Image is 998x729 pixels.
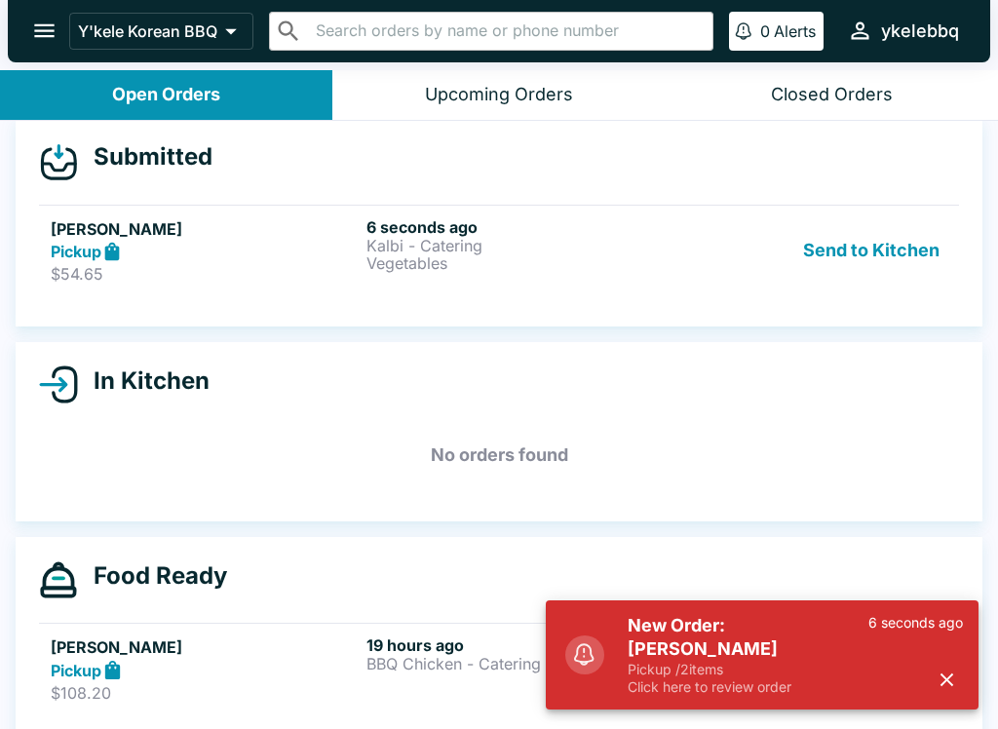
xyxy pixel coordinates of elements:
p: 0 [760,21,770,41]
h5: [PERSON_NAME] [51,217,359,241]
p: Click here to review order [628,678,868,696]
h5: [PERSON_NAME] [51,635,359,659]
strong: Pickup [51,242,101,261]
p: Alerts [774,21,816,41]
strong: Pickup [51,661,101,680]
p: BBQ Chicken - Catering [366,655,674,672]
h4: Food Ready [78,561,227,591]
p: Kalbi - Catering [366,237,674,254]
h6: 6 seconds ago [366,217,674,237]
h4: Submitted [78,142,212,172]
h5: No orders found [39,420,959,490]
div: Upcoming Orders [425,84,573,106]
h6: 19 hours ago [366,635,674,655]
p: $108.20 [51,683,359,703]
button: Send to Kitchen [795,217,947,285]
h4: In Kitchen [78,366,210,396]
p: $54.65 [51,264,359,284]
p: Y'kele Korean BBQ [78,21,217,41]
h5: New Order: [PERSON_NAME] [628,614,868,661]
p: Vegetables [366,254,674,272]
div: Open Orders [112,84,220,106]
div: Closed Orders [771,84,893,106]
button: open drawer [19,6,69,56]
div: ykelebbq [881,19,959,43]
p: 6 seconds ago [868,614,963,632]
p: Pickup / 2 items [628,661,868,678]
input: Search orders by name or phone number [310,18,705,45]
